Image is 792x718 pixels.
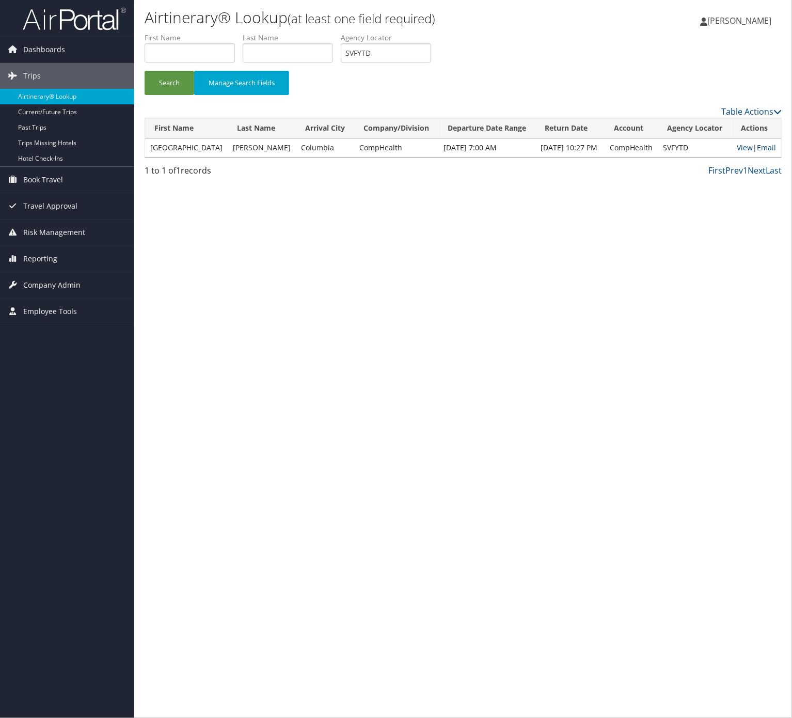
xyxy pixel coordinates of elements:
td: SVFYTD [658,138,732,157]
span: Travel Approval [23,193,77,219]
label: Last Name [243,33,341,43]
td: CompHealth [354,138,438,157]
a: [PERSON_NAME] [700,5,782,36]
th: Actions [732,118,781,138]
a: Prev [725,165,743,176]
td: [DATE] 10:27 PM [535,138,605,157]
span: Employee Tools [23,299,77,324]
a: First [708,165,725,176]
button: Manage Search Fields [194,71,289,95]
a: View [737,143,753,152]
th: Last Name: activate to sort column ascending [228,118,296,138]
a: Next [748,165,766,176]
td: Columbia [296,138,354,157]
th: First Name: activate to sort column ascending [145,118,228,138]
a: Email [757,143,776,152]
button: Search [145,71,194,95]
label: Agency Locator [341,33,439,43]
th: Company/Division [354,118,438,138]
th: Return Date: activate to sort column ascending [535,118,605,138]
th: Account: activate to sort column ascending [605,118,658,138]
a: Last [766,165,782,176]
div: 1 to 1 of records [145,164,292,182]
span: 1 [176,165,181,176]
label: First Name [145,33,243,43]
td: [PERSON_NAME] [228,138,296,157]
td: CompHealth [605,138,658,157]
a: Table Actions [721,106,782,117]
h1: Airtinerary® Lookup [145,7,569,28]
td: [GEOGRAPHIC_DATA] [145,138,228,157]
td: [DATE] 7:00 AM [438,138,535,157]
span: Trips [23,63,41,89]
span: Dashboards [23,37,65,63]
span: Company Admin [23,272,81,298]
span: [PERSON_NAME] [707,15,771,26]
th: Arrival City: activate to sort column ascending [296,118,354,138]
th: Departure Date Range: activate to sort column ascending [438,118,535,138]
span: Reporting [23,246,57,272]
img: airportal-logo.png [23,7,126,31]
span: Book Travel [23,167,63,193]
a: 1 [743,165,748,176]
small: (at least one field required) [288,10,435,27]
td: | [732,138,781,157]
span: Risk Management [23,220,85,245]
th: Agency Locator: activate to sort column ascending [658,118,732,138]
